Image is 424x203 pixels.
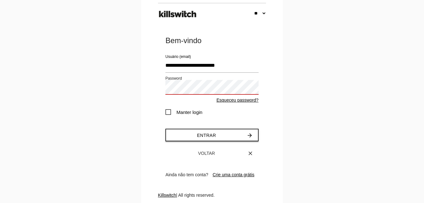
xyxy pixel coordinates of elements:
[247,148,254,159] i: close
[198,151,215,156] span: Voltar
[165,76,182,81] label: Password
[197,133,216,138] span: Entrar
[217,98,259,103] a: Esqueceu password?
[158,8,198,20] img: ks-logo-black-footer.png
[212,172,254,177] a: Crie uma conta grátis
[165,129,258,141] button: Entrararrow_forward
[165,108,202,116] span: Manter login
[158,193,176,198] a: Killswitch
[165,54,191,59] label: Usuário (email)
[165,172,208,177] span: Ainda não tem conta?
[165,36,258,46] div: Bem-vindo
[247,129,253,141] i: arrow_forward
